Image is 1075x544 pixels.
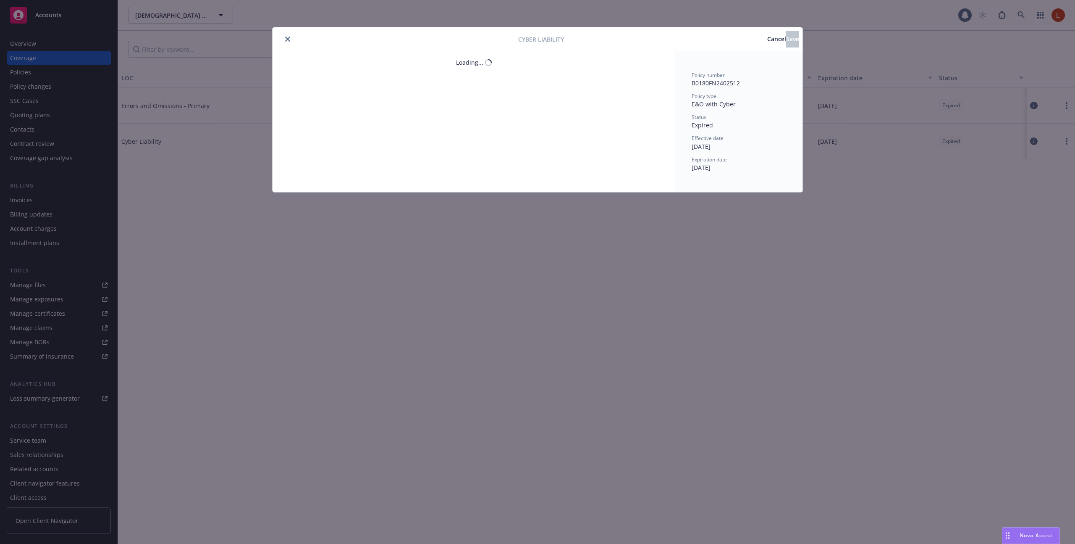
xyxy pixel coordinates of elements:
span: E&O with Cyber [692,100,736,108]
span: [DATE] [692,143,711,151]
span: Save [786,35,799,43]
div: Loading... [456,58,483,67]
span: [DATE] [692,164,711,172]
button: close [283,34,293,44]
span: Cyber Liability [518,35,564,44]
button: Save [786,31,799,48]
span: Status [692,114,706,121]
button: Nova Assist [1002,527,1060,544]
span: Effective date [692,135,724,142]
span: Expired [692,121,713,129]
div: Drag to move [1002,528,1013,544]
span: B0180FN2402512 [692,79,740,87]
span: Expiration date [692,156,727,163]
button: Cancel [767,31,786,48]
span: Policy number [692,71,725,79]
span: Cancel [767,35,786,43]
span: Nova Assist [1020,532,1053,539]
span: Policy type [692,92,716,100]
